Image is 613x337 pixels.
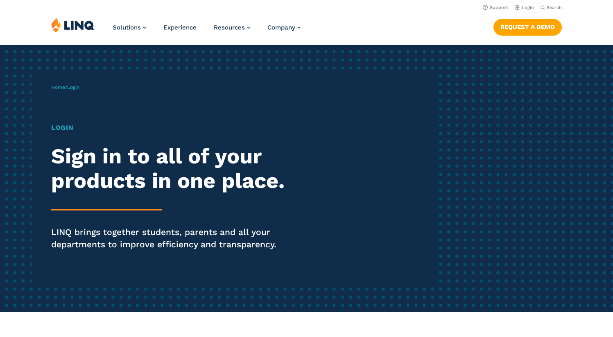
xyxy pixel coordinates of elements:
[67,84,79,90] span: Login
[51,17,95,33] img: LINQ | K‑12 Software
[541,5,562,11] button: Open Search Bar
[515,5,534,10] a: Login
[51,123,287,133] h1: Login
[113,17,301,44] nav: Primary Navigation
[493,19,562,35] a: Request a Demo
[214,24,250,31] a: Resources
[214,24,245,31] span: Resources
[113,24,141,31] span: Solutions
[51,226,287,251] p: LINQ brings together students, parents and all your departments to improve efficiency and transpa...
[493,17,562,35] nav: Button Navigation
[483,5,508,10] a: Support
[51,84,65,90] a: Home
[51,144,287,193] h2: Sign in to all of your products in one place.
[163,24,197,31] a: Experience
[267,24,301,31] a: Company
[547,5,562,10] span: Search
[267,24,295,31] span: Company
[113,24,146,31] a: Solutions
[51,84,79,90] span: /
